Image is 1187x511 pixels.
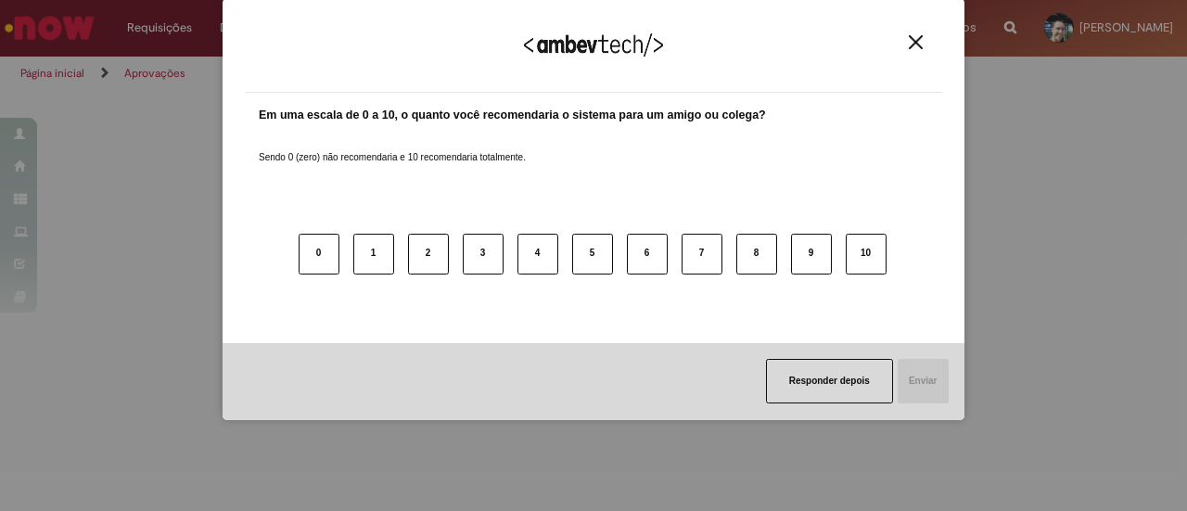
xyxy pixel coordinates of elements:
[909,35,923,49] img: Close
[736,234,777,275] button: 8
[299,234,339,275] button: 0
[572,234,613,275] button: 5
[682,234,722,275] button: 7
[524,33,663,57] img: Logo Ambevtech
[903,34,928,50] button: Close
[408,234,449,275] button: 2
[627,234,668,275] button: 6
[766,359,893,403] button: Responder depois
[353,234,394,275] button: 1
[463,234,504,275] button: 3
[259,107,766,124] label: Em uma escala de 0 a 10, o quanto você recomendaria o sistema para um amigo ou colega?
[846,234,887,275] button: 10
[259,129,526,164] label: Sendo 0 (zero) não recomendaria e 10 recomendaria totalmente.
[791,234,832,275] button: 9
[517,234,558,275] button: 4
